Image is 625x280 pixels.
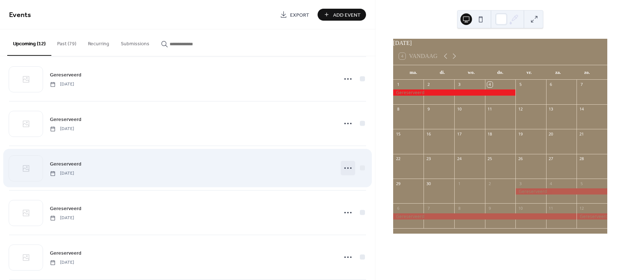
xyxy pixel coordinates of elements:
[50,115,81,124] a: Gereserveerd
[50,71,81,79] a: Gereserveerd
[426,205,431,211] div: 7
[579,156,584,162] div: 28
[518,131,523,137] div: 19
[457,65,486,80] div: wo.
[487,156,493,162] div: 25
[456,205,462,211] div: 8
[487,131,493,137] div: 18
[487,205,493,211] div: 9
[486,65,515,80] div: do.
[50,170,74,177] span: [DATE]
[544,65,573,80] div: za.
[333,11,361,19] span: Add Event
[7,29,51,56] button: Upcoming (12)
[579,106,584,112] div: 14
[456,106,462,112] div: 10
[50,126,74,132] span: [DATE]
[548,181,554,186] div: 4
[399,65,428,80] div: ma.
[50,116,81,124] span: Gereserveerd
[518,156,523,162] div: 26
[573,65,601,80] div: zo.
[395,82,401,87] div: 1
[515,188,607,195] div: Gereserveerd
[50,81,74,88] span: [DATE]
[456,131,462,137] div: 17
[548,82,554,87] div: 6
[579,82,584,87] div: 7
[318,9,366,21] button: Add Event
[515,65,544,80] div: vr.
[579,181,584,186] div: 5
[50,215,74,221] span: [DATE]
[518,106,523,112] div: 12
[395,205,401,211] div: 6
[487,181,493,186] div: 2
[426,131,431,137] div: 16
[579,131,584,137] div: 21
[548,131,554,137] div: 20
[395,156,401,162] div: 22
[548,156,554,162] div: 27
[518,82,523,87] div: 5
[275,9,315,21] a: Export
[548,205,554,211] div: 11
[50,259,74,266] span: [DATE]
[395,106,401,112] div: 8
[395,181,401,186] div: 29
[426,106,431,112] div: 9
[82,29,115,55] button: Recurring
[51,29,82,55] button: Past (79)
[50,204,81,213] a: Gereserveerd
[426,156,431,162] div: 23
[456,82,462,87] div: 3
[577,213,607,220] div: Gereserveerd
[393,213,577,220] div: Gereserveerd
[50,160,81,168] a: Gereserveerd
[456,181,462,186] div: 1
[487,82,493,87] div: 4
[518,205,523,211] div: 10
[50,205,81,213] span: Gereserveerd
[518,181,523,186] div: 3
[393,39,607,47] div: [DATE]
[426,181,431,186] div: 30
[9,8,31,22] span: Events
[395,131,401,137] div: 15
[579,205,584,211] div: 12
[456,156,462,162] div: 24
[393,89,515,96] div: Gereserveerd
[426,82,431,87] div: 2
[428,65,457,80] div: di.
[50,249,81,257] a: Gereserveerd
[290,11,309,19] span: Export
[487,106,493,112] div: 11
[548,106,554,112] div: 13
[115,29,155,55] button: Submissions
